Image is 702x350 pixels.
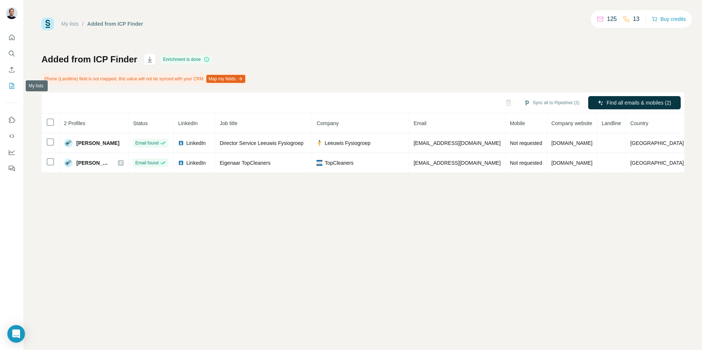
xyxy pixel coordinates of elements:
span: [EMAIL_ADDRESS][DOMAIN_NAME] [413,140,500,146]
img: company-logo [316,140,322,146]
span: Email found [135,160,158,166]
img: Avatar [64,158,73,167]
span: Country [630,120,648,126]
span: Mobile [510,120,525,126]
img: Surfe Logo [41,18,54,30]
button: Dashboard [6,146,18,159]
p: 13 [633,15,640,23]
img: company-logo [316,160,322,166]
span: Job title [220,120,237,126]
span: LinkedIn [186,139,206,147]
button: Quick start [6,31,18,44]
span: Company website [551,120,592,126]
img: LinkedIn logo [178,160,184,166]
span: [PERSON_NAME] [76,159,111,167]
span: Not requested [510,140,542,146]
span: Email found [135,140,158,146]
span: Status [133,120,148,126]
span: [EMAIL_ADDRESS][DOMAIN_NAME] [413,160,500,166]
button: Sync all to Pipedrive (2) [519,97,585,108]
span: Not requested [510,160,542,166]
button: Map my fields [206,75,245,83]
a: My lists [61,21,79,27]
span: [DOMAIN_NAME] [551,160,593,166]
span: [PERSON_NAME] [76,139,119,147]
button: Search [6,47,18,60]
button: Find all emails & mobiles (2) [588,96,681,109]
div: Open Intercom Messenger [7,325,25,343]
span: Director Service Leeuwis Fysiogroep [220,140,303,146]
button: Buy credits [652,14,686,24]
div: Added from ICP Finder [87,20,143,28]
span: Company [316,120,339,126]
button: My lists [6,79,18,92]
span: LinkedIn [186,159,206,167]
span: LinkedIn [178,120,198,126]
button: Feedback [6,162,18,175]
span: Eigenaar TopCleaners [220,160,270,166]
span: 2 Profiles [64,120,85,126]
div: Enrichment is done [161,55,212,64]
span: [GEOGRAPHIC_DATA] [630,140,684,146]
span: [DOMAIN_NAME] [551,140,593,146]
div: Phone (Landline) field is not mapped, this value will not be synced with your CRM [41,73,247,85]
span: [GEOGRAPHIC_DATA] [630,160,684,166]
span: Leeuwis Fysiogroep [325,139,370,147]
span: TopCleaners [325,159,354,167]
button: Use Surfe API [6,130,18,143]
p: 125 [607,15,617,23]
img: Avatar [6,7,18,19]
h1: Added from ICP Finder [41,54,137,65]
button: Use Surfe on LinkedIn [6,113,18,127]
img: LinkedIn logo [178,140,184,146]
span: Find all emails & mobiles (2) [607,99,671,106]
button: Enrich CSV [6,63,18,76]
span: Landline [602,120,621,126]
span: Email [413,120,426,126]
img: Avatar [64,139,73,147]
li: / [82,20,84,28]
